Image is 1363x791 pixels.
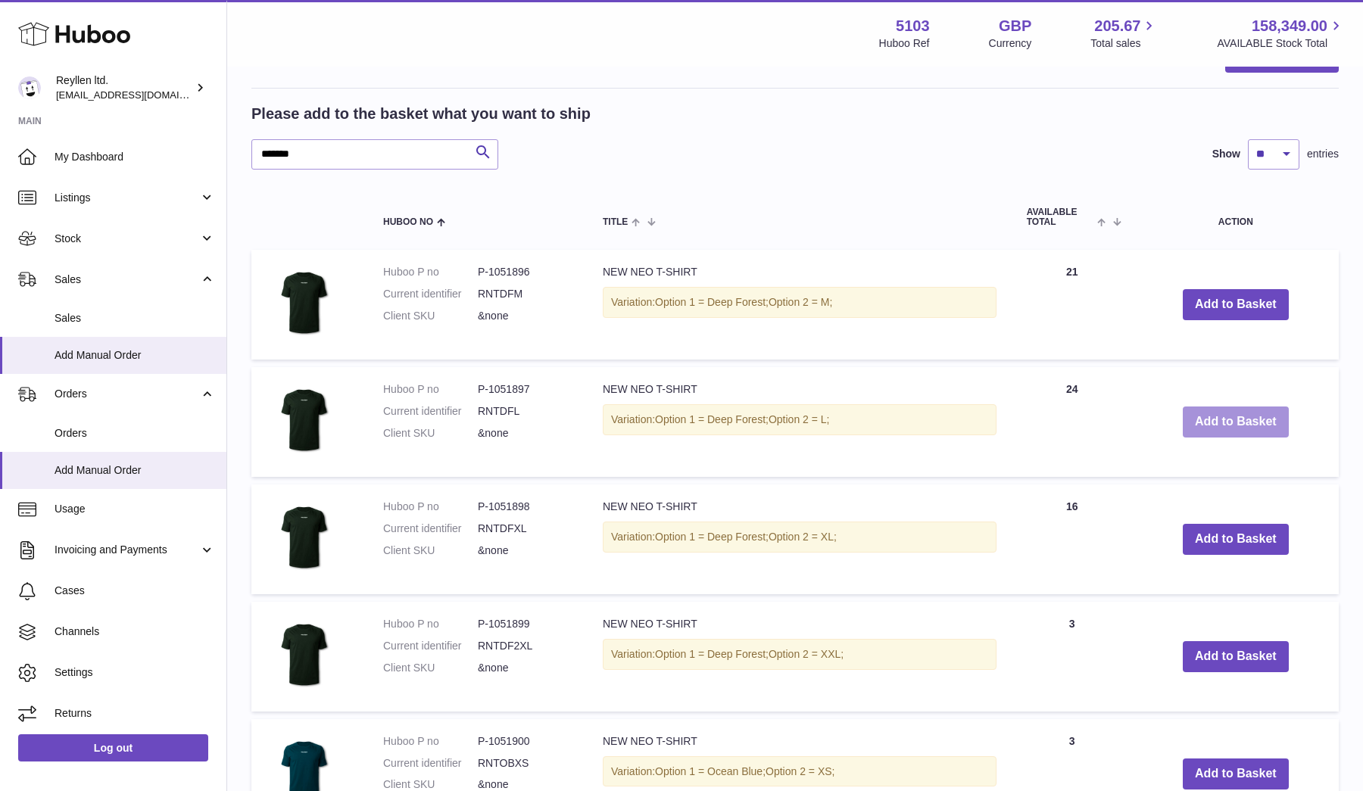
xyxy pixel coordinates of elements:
[1183,641,1289,672] button: Add to Basket
[478,382,572,397] dd: P-1051897
[55,502,215,516] span: Usage
[383,617,478,631] dt: Huboo P no
[769,531,837,543] span: Option 2 = XL;
[383,382,478,397] dt: Huboo P no
[1012,367,1133,477] td: 24
[478,617,572,631] dd: P-1051899
[383,217,433,227] span: Huboo no
[55,426,215,441] span: Orders
[478,426,572,441] dd: &none
[18,734,208,761] a: Log out
[1183,758,1289,789] button: Add to Basket
[18,76,41,99] img: reyllen@reyllen.com
[478,543,572,558] dd: &none
[55,624,215,639] span: Channels
[896,16,930,36] strong: 5103
[55,191,199,205] span: Listings
[766,765,834,777] span: Option 2 = XS;
[655,296,769,308] span: Option 1 = Deep Forest;
[769,413,830,425] span: Option 2 = L;
[879,36,930,51] div: Huboo Ref
[55,387,199,401] span: Orders
[769,648,844,660] span: Option 2 = XXL;
[251,104,591,124] h2: Please add to the basket what you want to ship
[478,500,572,514] dd: P-1051898
[478,639,572,653] dd: RNTDF2XL
[383,404,478,419] dt: Current identifier
[1183,524,1289,555] button: Add to Basket
[588,367,1012,477] td: NEW NEO T-SHIRT
[383,661,478,675] dt: Client SKU
[267,617,342,693] img: NEW NEO T-SHIRT
[383,522,478,536] dt: Current identifier
[1183,406,1289,438] button: Add to Basket
[1133,192,1339,242] th: Action
[1027,207,1094,227] span: AVAILABLE Total
[603,522,997,553] div: Variation:
[588,484,1012,594] td: NEW NEO T-SHIRT
[55,463,215,478] span: Add Manual Order
[603,639,997,670] div: Variation:
[1090,16,1158,51] a: 205.67 Total sales
[603,404,997,435] div: Variation:
[1012,484,1133,594] td: 16
[383,639,478,653] dt: Current identifier
[383,309,478,323] dt: Client SKU
[55,272,199,287] span: Sales
[655,648,769,660] span: Option 1 = Deep Forest;
[769,296,832,308] span: Option 2 = M;
[603,756,997,787] div: Variation:
[1012,602,1133,712] td: 3
[989,36,1032,51] div: Currency
[603,217,628,227] span: Title
[1307,147,1339,161] span: entries
[55,348,215,363] span: Add Manual Order
[478,287,572,301] dd: RNTDFM
[55,543,199,557] span: Invoicing and Payments
[55,232,199,246] span: Stock
[56,73,192,102] div: Reyllen ltd.
[383,287,478,301] dt: Current identifier
[383,500,478,514] dt: Huboo P no
[55,584,215,598] span: Cases
[383,265,478,279] dt: Huboo P no
[383,426,478,441] dt: Client SKU
[478,522,572,536] dd: RNTDFXL
[56,89,223,101] span: [EMAIL_ADDRESS][DOMAIN_NAME]
[383,543,478,558] dt: Client SKU
[1094,16,1140,36] span: 205.67
[1252,16,1327,36] span: 158,349.00
[999,16,1031,36] strong: GBP
[478,734,572,749] dd: P-1051900
[267,500,342,575] img: NEW NEO T-SHIRT
[383,756,478,771] dt: Current identifier
[588,250,1012,360] td: NEW NEO T-SHIRT
[55,150,215,164] span: My Dashboard
[267,265,342,341] img: NEW NEO T-SHIRT
[478,404,572,419] dd: RNTDFL
[478,756,572,771] dd: RNTOBXS
[55,706,215,721] span: Returns
[655,531,769,543] span: Option 1 = Deep Forest;
[55,665,215,680] span: Settings
[655,413,769,425] span: Option 1 = Deep Forest;
[588,602,1012,712] td: NEW NEO T-SHIRT
[383,734,478,749] dt: Huboo P no
[1217,36,1345,51] span: AVAILABLE Stock Total
[478,309,572,323] dd: &none
[1183,289,1289,320] button: Add to Basket
[55,311,215,325] span: Sales
[267,382,342,458] img: NEW NEO T-SHIRT
[1217,16,1345,51] a: 158,349.00 AVAILABLE Stock Total
[478,265,572,279] dd: P-1051896
[655,765,766,777] span: Option 1 = Ocean Blue;
[1212,147,1240,161] label: Show
[1012,250,1133,360] td: 21
[478,661,572,675] dd: &none
[1090,36,1158,51] span: Total sales
[603,287,997,318] div: Variation:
